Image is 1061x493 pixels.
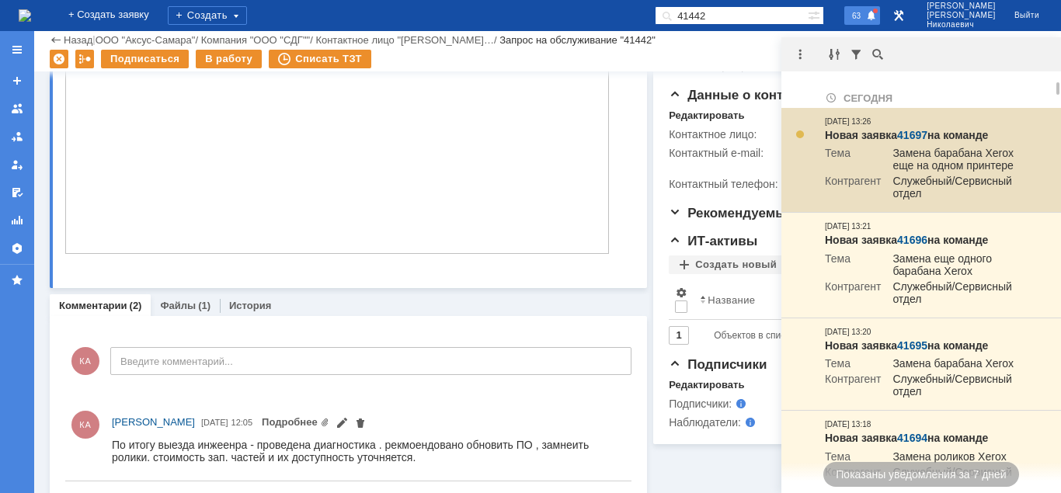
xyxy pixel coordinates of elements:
[847,45,865,64] div: Фильтрация
[229,300,271,311] a: История
[231,418,253,427] span: 12:05
[825,373,881,401] td: Контрагент
[5,236,30,261] a: Настройки
[669,178,844,190] div: Контактный телефон:
[881,357,1027,373] td: Замена барабана Xerox
[868,45,887,64] div: Поиск по тексту
[59,300,127,311] a: Комментарии
[889,6,908,25] a: Перейти в интерфейс администратора
[927,11,996,20] span: [PERSON_NAME]
[669,147,844,159] div: Контактный e-mail:
[825,450,881,466] td: Тема
[64,34,92,46] a: Назад
[112,415,195,430] a: [PERSON_NAME]
[5,180,30,205] a: Мои согласования
[675,286,687,299] span: Настройки
[694,280,1018,320] th: Название
[825,147,881,175] td: Тема
[825,45,844,64] div: Группировка уведомлений
[823,462,1018,487] div: Показаны уведомления за 7 дней
[847,10,865,21] span: 63
[315,34,499,46] div: /
[669,109,744,122] div: Редактировать
[315,34,494,46] a: Контактное лицо "[PERSON_NAME]…
[201,418,228,427] span: [DATE]
[92,33,95,45] div: |
[5,124,30,149] a: Заявки в моей ответственности
[71,347,99,375] span: КА
[791,45,809,64] div: Действия с уведомлениями
[794,128,806,141] div: Отметить как прочитанное
[825,339,988,352] strong: Новая заявка на команде
[669,234,757,248] span: ИТ-активы
[825,280,881,308] td: Контрагент
[262,416,329,428] a: Прикреплены файлы: IMG_20250826_113735_20273728538046107867248931361.jpg
[825,418,871,431] div: [DATE] 13:18
[881,373,1027,401] td: Служебный/Сервисный отдел
[19,9,31,22] img: logo
[881,252,1027,280] td: Замена еще одного барабана Xerox
[96,34,201,46] div: /
[714,330,797,341] span: Объектов в списке:
[881,175,1027,203] td: Служебный/Сервисный отдел
[825,90,1027,105] div: Сегодня
[881,450,1027,466] td: Замена роликов Xerox
[927,2,996,11] span: [PERSON_NAME]
[130,300,142,311] div: (2)
[50,50,68,68] div: Удалить
[160,300,196,311] a: Файлы
[825,116,871,128] div: [DATE] 13:26
[897,339,927,352] a: 41695
[669,357,767,372] span: Подписчики
[825,175,881,203] td: Контрагент
[897,129,927,141] a: 41697
[198,300,210,311] div: (1)
[825,357,881,373] td: Тема
[825,252,881,280] td: Тема
[825,220,871,233] div: [DATE] 13:21
[881,147,1027,175] td: Замена барабана Xerox еще на одном принтере
[201,34,310,46] a: Компания "ООО "СДГ""
[669,88,833,102] span: Данные о контрагенте
[669,128,844,141] div: Контактное лицо:
[669,206,863,220] span: Рекомендуемые статьи БЗ
[927,20,996,30] span: Николаевич
[881,280,1027,308] td: Служебный/Сервисный отдел
[96,34,196,46] a: ООО "Аксус-Самара"
[499,34,656,46] div: Запрос на обслуживание "41442"
[336,418,348,431] span: Редактировать
[354,418,367,431] span: Удалить
[708,294,755,306] div: Название
[669,416,825,429] div: Наблюдатели:
[5,208,30,233] a: Отчеты
[897,234,927,246] a: 41696
[168,6,247,25] div: Создать
[897,432,927,444] a: 41694
[825,129,988,141] strong: Новая заявка на команде
[808,7,823,22] span: Расширенный поиск
[201,34,316,46] div: /
[669,379,744,391] div: Редактировать
[5,96,30,121] a: Заявки на командах
[5,152,30,177] a: Мои заявки
[714,326,909,345] i: Строк на странице:
[669,398,825,410] div: Подписчики:
[825,234,988,246] strong: Новая заявка на команде
[112,416,195,428] span: [PERSON_NAME]
[19,9,31,22] a: Перейти на домашнюю страницу
[825,432,988,444] strong: Новая заявка на команде
[5,68,30,93] a: Создать заявку
[75,50,94,68] div: Работа с массовостью
[825,326,871,339] div: [DATE] 13:20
